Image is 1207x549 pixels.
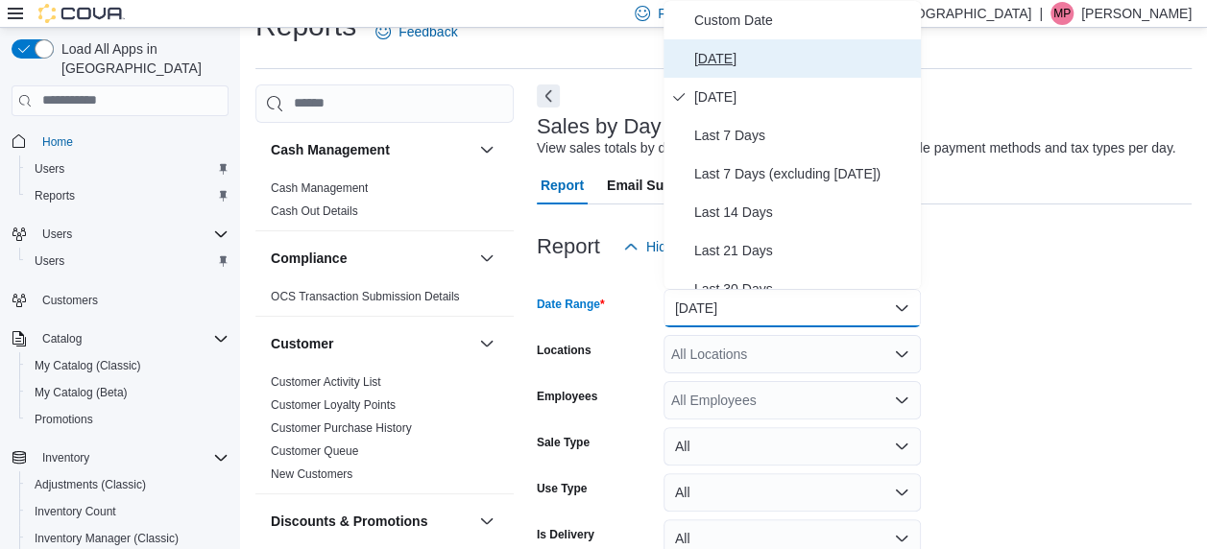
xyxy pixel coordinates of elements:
[537,115,662,138] h3: Sales by Day
[664,427,921,465] button: All
[35,130,229,154] span: Home
[694,201,913,224] span: Last 14 Days
[694,277,913,300] span: Last 30 Days
[35,412,93,427] span: Promotions
[1039,2,1043,25] p: |
[271,443,358,459] span: Customer Queue
[27,184,83,207] a: Reports
[19,406,236,433] button: Promotions
[271,249,471,268] button: Compliance
[35,446,97,469] button: Inventory
[27,157,72,180] a: Users
[537,235,600,258] h3: Report
[35,531,179,546] span: Inventory Manager (Classic)
[42,450,89,465] span: Inventory
[27,354,149,377] a: My Catalog (Classic)
[4,221,236,248] button: Users
[271,398,396,412] a: Customer Loyalty Points
[42,331,82,346] span: Catalog
[255,177,514,230] div: Cash Management
[27,354,229,377] span: My Catalog (Classic)
[19,155,236,182] button: Users
[271,140,471,159] button: Cash Management
[664,289,921,327] button: [DATE]
[19,471,236,498] button: Adjustments (Classic)
[42,134,73,150] span: Home
[271,444,358,458] a: Customer Queue
[694,85,913,108] span: [DATE]
[694,47,913,70] span: [DATE]
[35,253,64,269] span: Users
[27,408,229,431] span: Promotions
[19,248,236,274] button: Users
[271,512,427,531] h3: Discounts & Promotions
[35,288,229,312] span: Customers
[894,346,909,362] button: Open list of options
[35,358,141,373] span: My Catalog (Classic)
[19,379,236,406] button: My Catalog (Beta)
[664,1,921,289] div: Select listbox
[19,352,236,379] button: My Catalog (Classic)
[27,157,229,180] span: Users
[537,297,605,312] label: Date Range
[4,286,236,314] button: Customers
[35,223,229,246] span: Users
[35,504,116,519] span: Inventory Count
[35,385,128,400] span: My Catalog (Beta)
[475,510,498,533] button: Discounts & Promotions
[271,397,396,413] span: Customer Loyalty Points
[42,293,98,308] span: Customers
[541,166,584,204] span: Report
[255,285,514,316] div: Compliance
[27,381,135,404] a: My Catalog (Beta)
[35,289,106,312] a: Customers
[255,370,514,493] div: Customer
[27,500,124,523] a: Inventory Count
[271,334,471,353] button: Customer
[271,467,352,481] a: New Customers
[271,375,381,389] a: Customer Activity List
[4,444,236,471] button: Inventory
[1050,2,1074,25] div: Mark Patafie
[271,203,358,219] span: Cash Out Details
[19,498,236,525] button: Inventory Count
[27,500,229,523] span: Inventory Count
[27,408,101,431] a: Promotions
[894,393,909,408] button: Open list of options
[271,290,460,303] a: OCS Transaction Submission Details
[694,124,913,147] span: Last 7 Days
[646,237,747,256] span: Hide Parameters
[35,223,80,246] button: Users
[537,84,560,107] button: Next
[4,325,236,352] button: Catalog
[27,184,229,207] span: Reports
[658,4,716,23] span: Feedback
[27,381,229,404] span: My Catalog (Beta)
[271,249,347,268] h3: Compliance
[537,389,597,404] label: Employees
[537,481,587,496] label: Use Type
[38,4,125,23] img: Cova
[35,327,229,350] span: Catalog
[368,12,465,51] a: Feedback
[271,204,358,218] a: Cash Out Details
[27,473,229,496] span: Adjustments (Classic)
[271,181,368,195] a: Cash Management
[35,446,229,469] span: Inventory
[271,334,333,353] h3: Customer
[694,9,913,32] span: Custom Date
[27,250,72,273] a: Users
[35,477,146,492] span: Adjustments (Classic)
[35,161,64,177] span: Users
[271,374,381,390] span: Customer Activity List
[271,421,412,435] a: Customer Purchase History
[1053,2,1071,25] span: MP
[694,239,913,262] span: Last 21 Days
[35,131,81,154] a: Home
[271,420,412,436] span: Customer Purchase History
[271,140,390,159] h3: Cash Management
[607,166,729,204] span: Email Subscription
[271,180,368,196] span: Cash Management
[664,473,921,512] button: All
[616,227,755,266] button: Hide Parameters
